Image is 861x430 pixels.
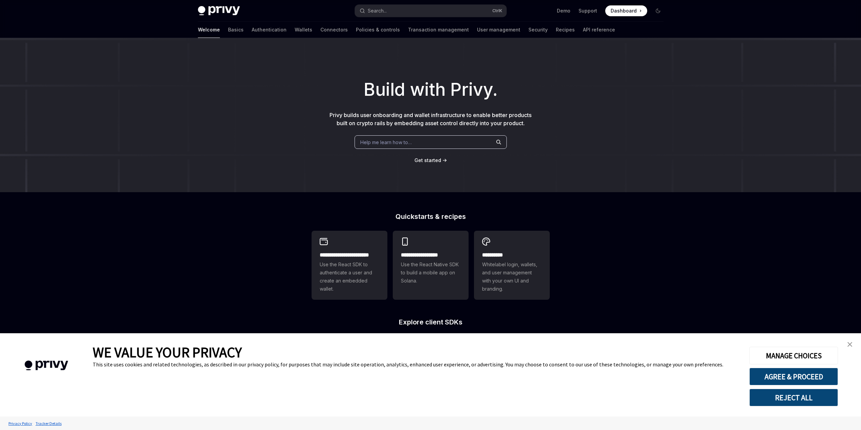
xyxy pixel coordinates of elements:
[7,417,34,429] a: Privacy Policy
[11,76,850,103] h1: Build with Privy.
[10,351,83,380] img: company logo
[579,7,597,14] a: Support
[557,7,570,14] a: Demo
[528,22,548,38] a: Security
[414,157,441,163] span: Get started
[320,261,379,293] span: Use the React SDK to authenticate a user and create an embedded wallet.
[611,7,637,14] span: Dashboard
[34,417,63,429] a: Tracker Details
[320,22,348,38] a: Connectors
[401,261,460,285] span: Use the React Native SDK to build a mobile app on Solana.
[843,338,857,351] a: close banner
[474,231,550,300] a: **** *****Whitelabel login, wallets, and user management with your own UI and branding.
[198,22,220,38] a: Welcome
[93,343,242,361] span: WE VALUE YOUR PRIVACY
[749,347,838,364] button: MANAGE CHOICES
[93,361,739,368] div: This site uses cookies and related technologies, as described in our privacy policy, for purposes...
[605,5,647,16] a: Dashboard
[847,342,852,347] img: close banner
[360,139,412,146] span: Help me learn how to…
[492,8,502,14] span: Ctrl K
[330,112,531,127] span: Privy builds user onboarding and wallet infrastructure to enable better products built on crypto ...
[252,22,287,38] a: Authentication
[355,5,506,17] button: Search...CtrlK
[477,22,520,38] a: User management
[312,319,550,325] h2: Explore client SDKs
[393,231,469,300] a: **** **** **** ***Use the React Native SDK to build a mobile app on Solana.
[556,22,575,38] a: Recipes
[408,22,469,38] a: Transaction management
[482,261,542,293] span: Whitelabel login, wallets, and user management with your own UI and branding.
[414,157,441,164] a: Get started
[749,389,838,406] button: REJECT ALL
[198,6,240,16] img: dark logo
[356,22,400,38] a: Policies & controls
[653,5,663,16] button: Toggle dark mode
[312,213,550,220] h2: Quickstarts & recipes
[368,7,387,15] div: Search...
[749,368,838,385] button: AGREE & PROCEED
[228,22,244,38] a: Basics
[295,22,312,38] a: Wallets
[583,22,615,38] a: API reference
